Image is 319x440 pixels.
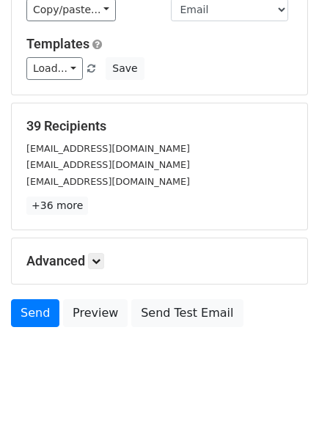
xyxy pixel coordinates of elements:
[26,143,190,154] small: [EMAIL_ADDRESS][DOMAIN_NAME]
[131,299,243,327] a: Send Test Email
[246,370,319,440] iframe: Chat Widget
[26,253,293,269] h5: Advanced
[26,176,190,187] small: [EMAIL_ADDRESS][DOMAIN_NAME]
[26,36,89,51] a: Templates
[26,197,88,215] a: +36 more
[26,118,293,134] h5: 39 Recipients
[11,299,59,327] a: Send
[26,159,190,170] small: [EMAIL_ADDRESS][DOMAIN_NAME]
[106,57,144,80] button: Save
[26,57,83,80] a: Load...
[63,299,128,327] a: Preview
